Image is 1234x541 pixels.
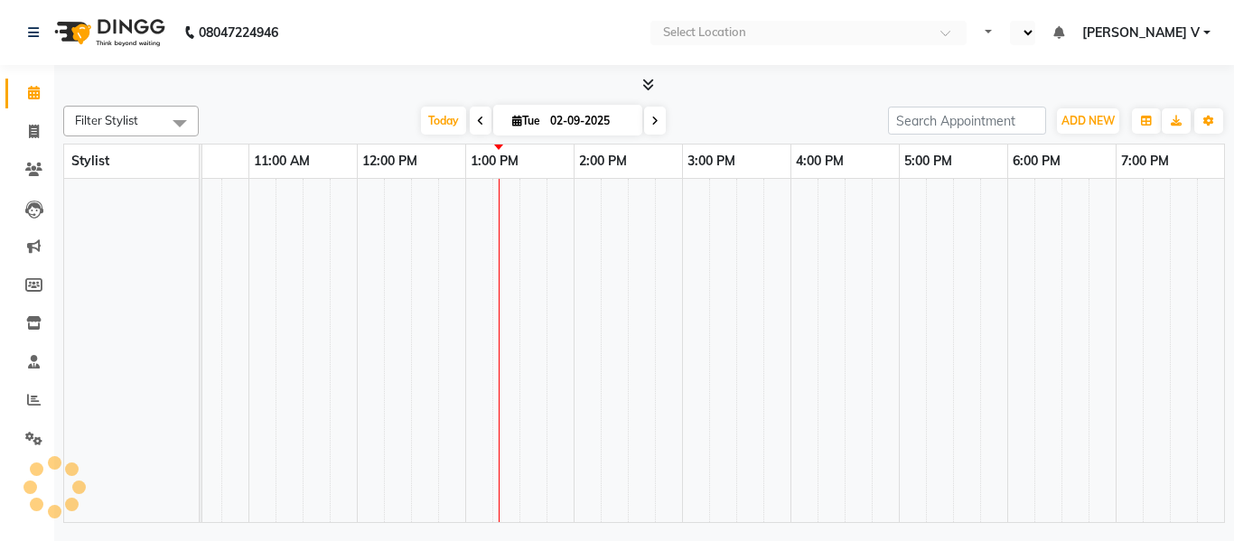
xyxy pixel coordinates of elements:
[575,148,631,174] a: 2:00 PM
[663,23,746,42] div: Select Location
[199,7,278,58] b: 08047224946
[71,153,109,169] span: Stylist
[1082,23,1200,42] span: [PERSON_NAME] V
[683,148,740,174] a: 3:00 PM
[358,148,422,174] a: 12:00 PM
[888,107,1046,135] input: Search Appointment
[508,114,545,127] span: Tue
[1008,148,1065,174] a: 6:00 PM
[545,107,635,135] input: 2025-09-02
[466,148,523,174] a: 1:00 PM
[75,113,138,127] span: Filter Stylist
[1061,114,1115,127] span: ADD NEW
[1117,148,1173,174] a: 7:00 PM
[1057,108,1119,134] button: ADD NEW
[900,148,957,174] a: 5:00 PM
[791,148,848,174] a: 4:00 PM
[46,7,170,58] img: logo
[249,148,314,174] a: 11:00 AM
[421,107,466,135] span: Today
